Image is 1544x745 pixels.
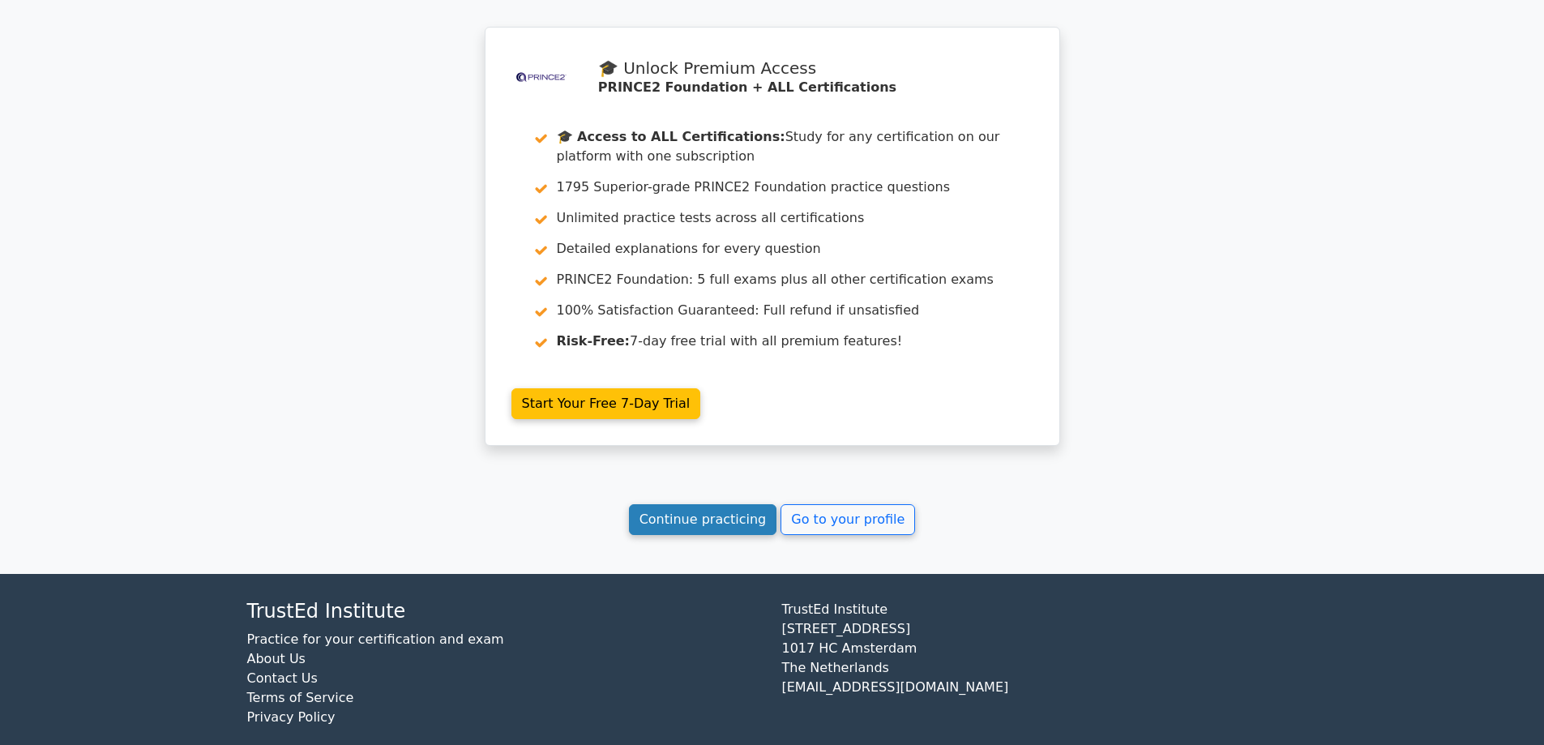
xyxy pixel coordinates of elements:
[247,709,336,725] a: Privacy Policy
[511,388,701,419] a: Start Your Free 7-Day Trial
[629,504,777,535] a: Continue practicing
[247,651,306,666] a: About Us
[247,670,318,686] a: Contact Us
[781,504,915,535] a: Go to your profile
[247,600,763,623] h4: TrustEd Institute
[247,690,354,705] a: Terms of Service
[772,600,1307,740] div: TrustEd Institute [STREET_ADDRESS] 1017 HC Amsterdam The Netherlands [EMAIL_ADDRESS][DOMAIN_NAME]
[247,632,504,647] a: Practice for your certification and exam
